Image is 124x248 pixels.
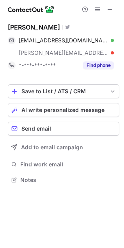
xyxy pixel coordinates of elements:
button: Reveal Button [83,61,114,69]
span: [PERSON_NAME][EMAIL_ADDRESS][DOMAIN_NAME] [19,49,108,56]
button: Add to email campaign [8,140,119,154]
button: Notes [8,175,119,185]
span: Notes [20,176,116,183]
div: Save to List / ATS / CRM [21,88,106,94]
button: Send email [8,122,119,136]
button: AI write personalized message [8,103,119,117]
span: AI write personalized message [21,107,105,113]
span: Send email [21,126,51,132]
img: ContactOut v5.3.10 [8,5,55,14]
button: Find work email [8,159,119,170]
button: save-profile-one-click [8,84,119,98]
span: Find work email [20,161,116,168]
div: [PERSON_NAME] [8,23,60,31]
span: [EMAIL_ADDRESS][DOMAIN_NAME] [19,37,108,44]
span: Add to email campaign [21,144,83,150]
